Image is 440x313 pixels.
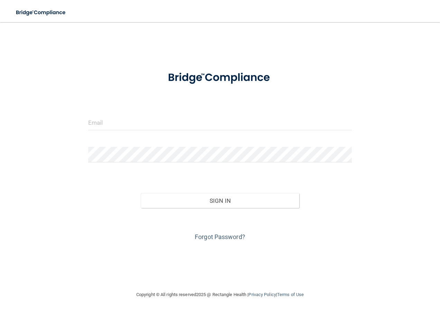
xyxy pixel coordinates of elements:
[94,284,346,306] div: Copyright © All rights reserved 2025 @ Rectangle Health | |
[88,115,352,130] input: Email
[195,233,245,240] a: Forgot Password?
[157,64,283,92] img: bridge_compliance_login_screen.278c3ca4.svg
[248,292,276,297] a: Privacy Policy
[10,6,72,20] img: bridge_compliance_login_screen.278c3ca4.svg
[141,193,299,208] button: Sign In
[277,292,304,297] a: Terms of Use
